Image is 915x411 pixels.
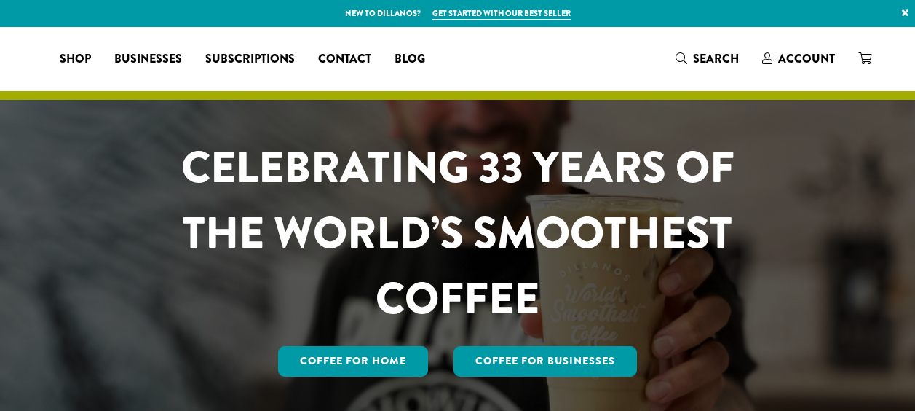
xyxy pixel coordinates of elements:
span: Contact [318,50,371,68]
a: Search [664,47,750,71]
a: Coffee for Home [278,346,428,377]
span: Businesses [114,50,182,68]
a: Coffee For Businesses [453,346,637,377]
span: Search [693,50,739,67]
span: Blog [395,50,425,68]
h1: CELEBRATING 33 YEARS OF THE WORLD’S SMOOTHEST COFFEE [138,135,777,332]
span: Shop [60,50,91,68]
span: Account [778,50,835,67]
a: Get started with our best seller [432,7,571,20]
a: Shop [48,47,103,71]
span: Subscriptions [205,50,295,68]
